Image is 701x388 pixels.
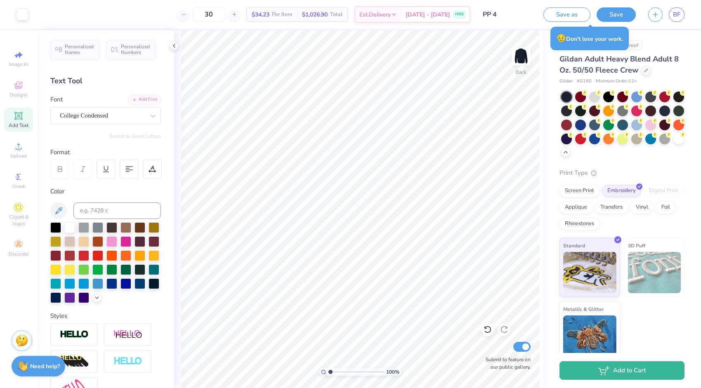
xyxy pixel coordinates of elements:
div: Color [50,187,161,196]
div: Add Font [128,95,161,104]
span: [DATE] - [DATE] [406,10,450,19]
span: Image AI [9,61,28,68]
span: $34.23 [252,10,269,19]
div: Styles [50,311,161,321]
label: Submit to feature on our public gallery. [481,356,531,371]
div: Text Tool [50,75,161,87]
span: Personalized Names [65,44,94,55]
div: Transfers [595,201,628,214]
span: $1,026.90 [302,10,328,19]
div: Vinyl [630,201,654,214]
img: 3d Illusion [60,355,89,368]
input: – – [193,7,225,22]
span: Minimum Order: 12 + [596,78,637,85]
img: Shadow [113,329,142,340]
div: Back [516,68,526,76]
div: Applique [559,201,592,214]
span: Gildan [559,78,573,85]
button: Add to Cart [559,361,684,380]
div: Print Type [559,168,684,178]
div: Digital Print [644,185,684,197]
span: Per Item [272,10,292,19]
span: Upload [10,153,27,159]
span: Gildan Adult Heavy Blend Adult 8 Oz. 50/50 Fleece Crew [559,54,679,75]
button: Switch to Greek Letters [109,133,161,139]
div: Don’t lose your work. [550,27,629,50]
label: Font [50,95,63,104]
span: Clipart & logos [4,214,33,227]
div: Rhinestones [559,218,600,230]
button: Save as [543,7,590,22]
span: BF [673,10,680,19]
button: Save [597,7,636,22]
span: Total [330,10,342,19]
div: Foil [656,201,675,214]
input: Untitled Design [477,6,537,23]
img: Back [513,48,529,64]
img: Metallic & Glitter [563,315,616,357]
span: # G180 [577,78,592,85]
span: 100 % [386,368,399,376]
span: Greek [12,183,25,190]
a: BF [669,7,684,22]
div: Embroidery [602,185,641,197]
span: 3D Puff [628,241,645,250]
span: Est. Delivery [359,10,391,19]
input: e.g. 7428 c [73,202,161,219]
span: FREE [455,12,464,17]
span: Personalized Numbers [121,44,150,55]
img: Standard [563,252,616,293]
div: Screen Print [559,185,600,197]
span: 😥 [556,33,566,44]
span: Add Text [9,122,28,129]
span: Metallic & Glitter [563,305,604,313]
span: Decorate [9,251,28,257]
strong: Need help? [30,362,60,370]
img: 3D Puff [628,252,681,293]
span: Standard [563,241,585,250]
div: Format [50,148,162,157]
img: Stroke [60,330,89,339]
img: Negative Space [113,357,142,366]
span: Designs [9,92,28,98]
